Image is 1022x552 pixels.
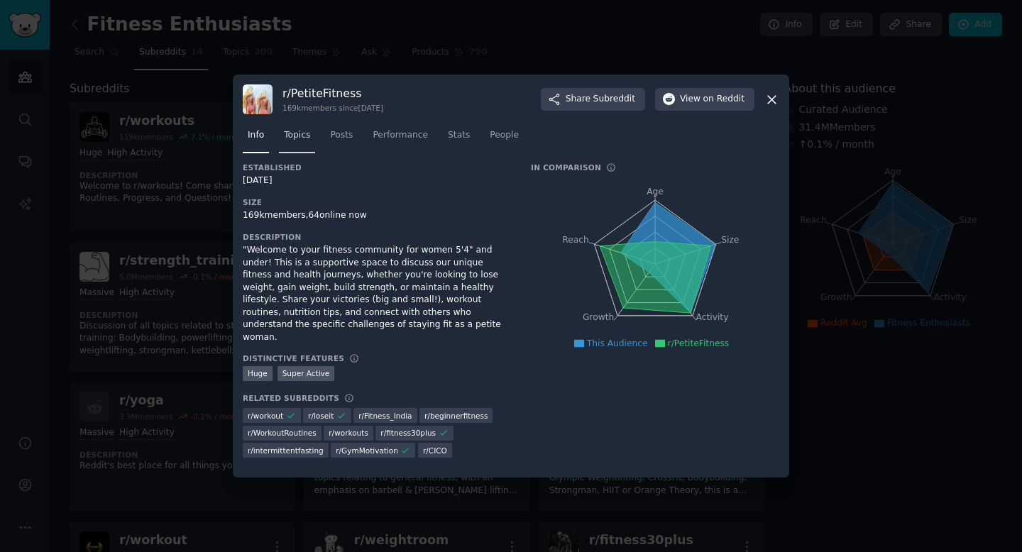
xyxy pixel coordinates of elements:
div: Super Active [278,366,335,381]
span: People [490,129,519,142]
h3: r/ PetiteFitness [282,86,383,101]
tspan: Reach [562,235,589,245]
a: People [485,124,524,153]
span: Posts [330,129,353,142]
a: Topics [279,124,315,153]
tspan: Size [721,235,739,245]
span: r/ workouts [329,428,368,438]
span: r/ intermittentfasting [248,446,324,456]
span: on Reddit [703,93,744,106]
h3: Distinctive Features [243,353,344,363]
div: "Welcome to your fitness community for women 5'4" and under! This is a supportive space to discus... [243,244,511,343]
a: Info [243,124,269,153]
span: r/ workout [248,411,283,421]
h3: Established [243,162,511,172]
h3: In Comparison [531,162,601,172]
div: [DATE] [243,175,511,187]
span: r/ Fitness_India [358,411,412,421]
h3: Size [243,197,511,207]
button: ShareSubreddit [541,88,645,111]
span: r/ loseit [308,411,334,421]
a: Performance [368,124,433,153]
span: Stats [448,129,470,142]
span: Share [566,93,635,106]
span: r/ GymMotivation [336,446,398,456]
img: PetiteFitness [243,84,273,114]
div: 169k members, 64 online now [243,209,511,222]
h3: Related Subreddits [243,393,339,403]
span: This Audience [587,338,648,348]
span: Topics [284,129,310,142]
span: Performance [373,129,428,142]
div: 169k members since [DATE] [282,103,383,113]
tspan: Age [647,187,664,197]
tspan: Activity [696,312,729,322]
span: r/ beginnerfitness [424,411,488,421]
div: Huge [243,366,273,381]
span: r/ CICO [423,446,447,456]
a: Stats [443,124,475,153]
span: View [680,93,744,106]
span: r/PetiteFitness [668,338,730,348]
span: Info [248,129,264,142]
a: Posts [325,124,358,153]
span: r/ WorkoutRoutines [248,428,317,438]
span: Subreddit [593,93,635,106]
h3: Description [243,232,511,242]
tspan: Growth [583,312,614,322]
span: r/ fitness30plus [380,428,436,438]
button: Viewon Reddit [655,88,754,111]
